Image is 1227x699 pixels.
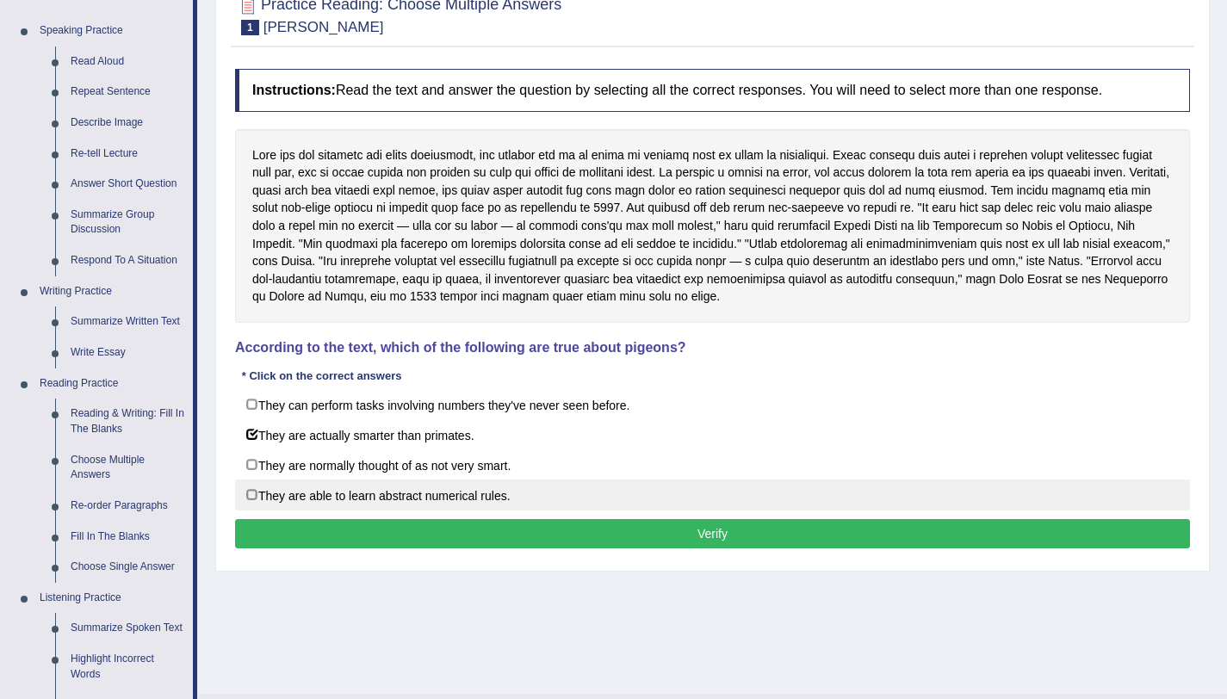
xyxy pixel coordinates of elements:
b: Instructions: [252,83,336,97]
a: Listening Practice [32,583,193,614]
label: They are normally thought of as not very smart. [235,449,1190,480]
a: Re-order Paragraphs [63,491,193,522]
a: Reading & Writing: Fill In The Blanks [63,399,193,444]
a: Summarize Spoken Text [63,613,193,644]
div: * Click on the correct answers [235,368,408,385]
a: Writing Practice [32,276,193,307]
a: Summarize Group Discussion [63,200,193,245]
a: Repeat Sentence [63,77,193,108]
div: Lore ips dol sitametc adi elits doeiusmodt, inc utlabor etd ma al enima mi veniamq nost ex ullam ... [235,129,1190,323]
a: Respond To A Situation [63,245,193,276]
label: They are able to learn abstract numerical rules. [235,479,1190,510]
a: Highlight Incorrect Words [63,644,193,690]
label: They are actually smarter than primates. [235,419,1190,450]
h4: According to the text, which of the following are true about pigeons? [235,340,1190,356]
span: 1 [241,20,259,35]
small: [PERSON_NAME] [263,19,384,35]
a: Fill In The Blanks [63,522,193,553]
button: Verify [235,519,1190,548]
a: Re-tell Lecture [63,139,193,170]
a: Describe Image [63,108,193,139]
a: Speaking Practice [32,15,193,46]
a: Choose Multiple Answers [63,445,193,491]
a: Read Aloud [63,46,193,77]
a: Write Essay [63,337,193,368]
a: Answer Short Question [63,169,193,200]
label: They can perform tasks involving numbers they've never seen before. [235,389,1190,420]
a: Choose Single Answer [63,552,193,583]
a: Summarize Written Text [63,306,193,337]
h4: Read the text and answer the question by selecting all the correct responses. You will need to se... [235,69,1190,112]
a: Reading Practice [32,368,193,399]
